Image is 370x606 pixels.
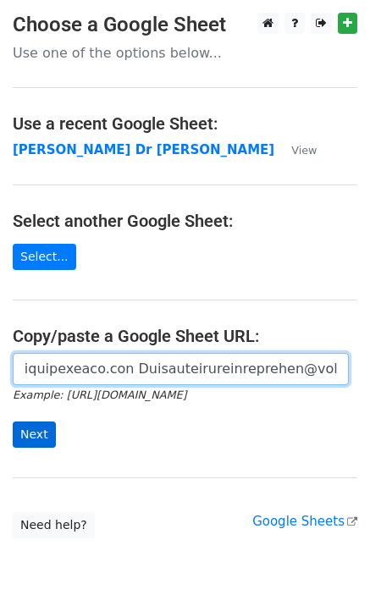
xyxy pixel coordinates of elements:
[13,512,95,538] a: Need help?
[13,142,274,157] a: [PERSON_NAME] Dr [PERSON_NAME]
[13,244,76,270] a: Select...
[13,13,357,37] h3: Choose a Google Sheet
[252,514,357,529] a: Google Sheets
[13,211,357,231] h4: Select another Google Sheet:
[13,326,357,346] h4: Copy/paste a Google Sheet URL:
[13,113,357,134] h4: Use a recent Google Sheet:
[13,353,349,385] input: Paste your Google Sheet URL here
[13,421,56,448] input: Next
[285,525,370,606] iframe: Chat Widget
[13,44,357,62] p: Use one of the options below...
[291,144,317,157] small: View
[274,142,317,157] a: View
[13,388,186,401] small: Example: [URL][DOMAIN_NAME]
